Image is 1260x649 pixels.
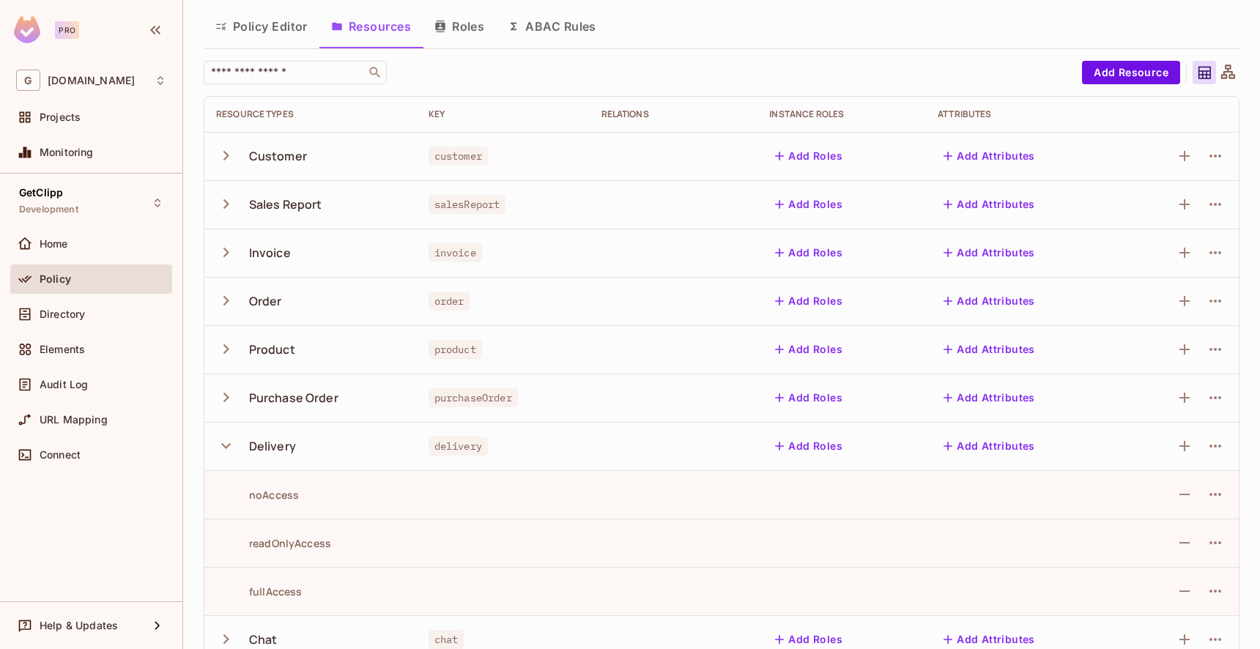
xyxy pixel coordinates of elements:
button: Add Roles [769,241,848,264]
img: SReyMgAAAABJRU5ErkJggg== [14,16,40,43]
span: Home [40,238,68,250]
button: ABAC Rules [496,8,608,45]
div: Instance roles [769,108,914,120]
span: Help & Updates [40,620,118,631]
div: Chat [249,631,278,648]
button: Add Attributes [938,289,1041,313]
div: Attributes [938,108,1108,120]
span: Directory [40,308,85,320]
div: Order [249,293,282,309]
div: Product [249,341,295,357]
span: Projects [40,111,81,123]
button: Add Roles [769,289,848,313]
div: readOnlyAccess [216,536,331,550]
button: Add Resource [1082,61,1180,84]
span: Elements [40,344,85,355]
span: URL Mapping [40,414,108,426]
span: purchaseOrder [429,388,518,407]
span: Monitoring [40,147,94,158]
div: Customer [249,148,307,164]
span: Audit Log [40,379,88,390]
span: Development [19,204,78,215]
div: Pro [55,21,79,39]
span: salesReport [429,195,506,214]
button: Roles [423,8,496,45]
span: G [16,70,40,91]
button: Add Attributes [938,193,1041,216]
span: Connect [40,449,81,461]
button: Resources [319,8,423,45]
span: product [429,340,482,359]
button: Add Roles [769,193,848,216]
button: Add Attributes [938,434,1041,458]
span: chat [429,630,464,649]
div: Invoice [249,245,291,261]
button: Add Attributes [938,386,1041,409]
span: order [429,292,470,311]
span: Policy [40,273,71,285]
button: Policy Editor [204,8,319,45]
button: Add Roles [769,434,848,458]
div: Key [429,108,578,120]
button: Add Roles [769,144,848,168]
button: Add Attributes [938,144,1041,168]
span: customer [429,147,488,166]
span: Workspace: getclipp.com [48,75,135,86]
button: Add Attributes [938,241,1041,264]
span: invoice [429,243,482,262]
button: Add Roles [769,338,848,361]
div: fullAccess [216,585,303,598]
button: Add Roles [769,386,848,409]
span: GetClipp [19,187,63,199]
div: noAccess [216,488,299,502]
button: Add Attributes [938,338,1041,361]
div: Relations [601,108,746,120]
div: Delivery [249,438,296,454]
span: delivery [429,437,488,456]
div: Sales Report [249,196,322,212]
div: Resource Types [216,108,405,120]
div: Purchase Order [249,390,338,406]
